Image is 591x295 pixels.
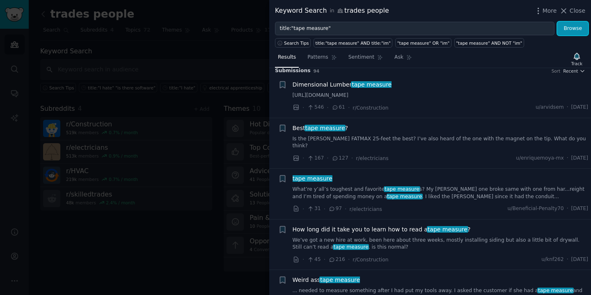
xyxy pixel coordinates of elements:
span: [DATE] [571,256,588,263]
div: Track [571,61,582,66]
button: Search Tips [275,38,311,48]
span: Close [570,7,585,15]
span: 94 [314,69,320,73]
span: Dimensional Lumber [293,80,392,89]
button: Close [559,7,585,15]
a: What’re y’all’s toughest and favoritetape measures? My [PERSON_NAME] one broke same with one from... [293,186,589,200]
span: 31 [307,205,321,213]
span: · [348,103,350,112]
a: Besttape measure? [293,124,348,133]
span: u/knf262 [541,256,564,263]
span: · [327,103,328,112]
a: Results [275,51,299,68]
span: r/electricians [350,206,382,212]
span: tape measure [305,125,346,131]
span: 546 [307,104,324,111]
span: tape measure [387,194,423,199]
span: · [324,205,325,213]
span: tape measure [351,81,392,88]
a: We’ve got a new hire at work, been here about three weeks, mostly installing siding but also a li... [293,237,589,251]
div: "tape measure" OR "im" [397,40,450,46]
span: tape measure [319,277,361,283]
span: Recent [563,68,578,74]
span: · [348,255,350,264]
a: Dimensional Lumbertape measure [293,80,392,89]
span: 97 [328,205,342,213]
span: Search Tips [284,40,309,46]
input: Try a keyword related to your business [275,22,554,36]
a: Sentiment [346,51,386,68]
span: r/Construction [353,257,388,263]
span: tape measure [292,175,333,182]
span: [DATE] [571,155,588,162]
span: in [330,7,334,15]
span: r/electricians [356,156,388,161]
a: "tape measure" AND NOT "im" [454,38,524,48]
a: How long did it take you to learn how to read atape measure? [293,225,471,234]
span: tape measure [427,226,468,233]
span: · [302,255,304,264]
button: Browse [557,22,588,36]
span: 167 [307,155,324,162]
span: · [351,154,353,162]
span: Results [278,54,296,61]
span: Ask [394,54,403,61]
span: Patterns [307,54,328,61]
span: 45 [307,256,321,263]
span: · [302,154,304,162]
button: More [534,7,557,15]
span: Submission s [275,67,311,75]
a: [URL][DOMAIN_NAME] [293,92,589,99]
span: u/enriquemoya-mx [516,155,564,162]
span: tape measure [333,244,369,250]
span: r/Construction [353,105,388,111]
span: Best ? [293,124,348,133]
div: title:"tape measure" AND title:"im" [316,40,391,46]
span: · [302,103,304,112]
a: tape measure [293,174,332,183]
button: Recent [563,68,585,74]
span: tape measure [384,186,420,192]
span: [DATE] [571,205,588,213]
a: Weird asstape measure [293,276,360,284]
span: · [567,155,568,162]
span: · [327,154,328,162]
span: Weird ass [293,276,360,284]
span: 216 [328,256,345,263]
span: Sentiment [348,54,374,61]
span: [DATE] [571,104,588,111]
span: · [324,255,325,264]
span: · [567,205,568,213]
a: "tape measure" OR "im" [395,38,451,48]
a: Ask [392,51,415,68]
div: "tape measure" AND NOT "im" [456,40,522,46]
a: Is the [PERSON_NAME] FATMAX 25-feet the best? I’ve also heard of the one with the magnet on the t... [293,135,589,150]
span: · [345,205,346,213]
a: title:"tape measure" AND title:"im" [314,38,392,48]
span: u/Beneficial-Penalty70 [508,205,564,213]
span: · [567,104,568,111]
span: More [543,7,557,15]
div: Keyword Search trades people [275,6,389,16]
span: 127 [332,155,348,162]
span: · [302,205,304,213]
span: tape measure [537,288,573,293]
div: Sort [552,68,561,74]
span: How long did it take you to learn how to read a ? [293,225,471,234]
span: 61 [332,104,345,111]
button: Track [568,50,585,68]
a: Patterns [305,51,339,68]
span: · [567,256,568,263]
span: u/arvidsem [536,104,564,111]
